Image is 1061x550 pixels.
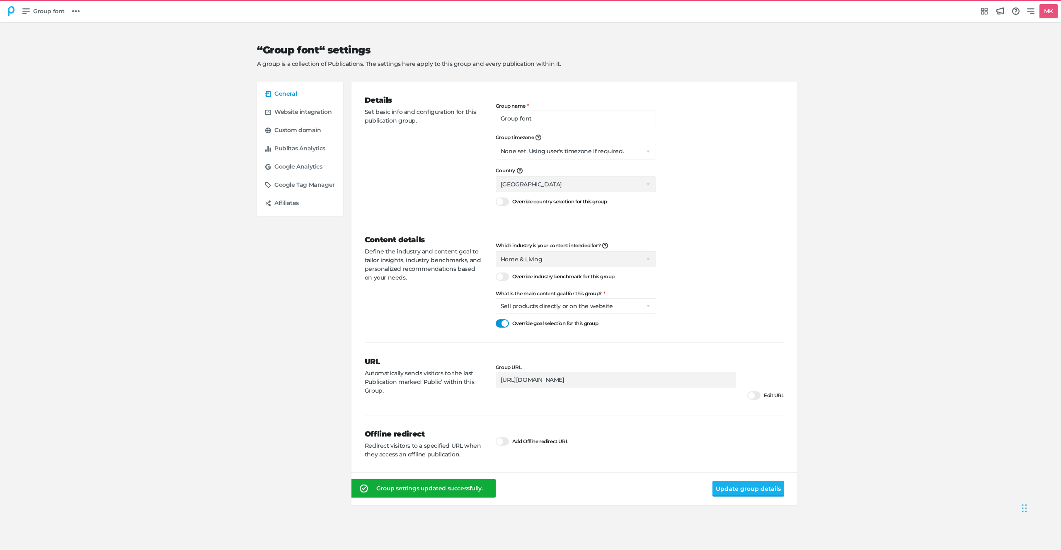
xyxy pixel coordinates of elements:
[262,159,338,174] a: Google Analytics
[262,178,338,193] a: Google Tag Manager
[365,108,482,125] p: Set basic info and configuration for this publication group.
[496,364,736,370] label: Group URL
[365,429,482,440] h3: Offline redirect
[496,243,608,250] span: Which industry is your content intended for?
[3,3,19,19] div: Group font
[764,391,784,400] span: Edit URL
[712,481,784,497] button: Update group details
[262,123,338,138] a: Custom domain
[33,7,65,16] span: Group font
[274,109,332,116] h5: Website integration
[274,90,297,97] h5: General
[365,95,482,106] h3: Details
[274,145,325,152] h5: Publitas Analytics
[1020,487,1061,527] iframe: Chat Widget
[274,200,299,207] h5: Affiliates
[365,247,482,282] p: Define the industry and content goal to tailor insights, industry benchmarks, and personalized re...
[376,484,483,493] div: Group settings updated successfully.
[262,196,338,211] a: Affiliates
[365,369,482,395] p: Automatically sends visitors to the last Publication marked ‘Public’ within this Group.
[262,87,338,101] a: General
[512,198,607,206] span: Override country selection for this group
[496,103,656,109] label: Group name
[1022,496,1027,521] div: Drag
[262,105,338,120] a: Website integration
[365,441,482,459] p: Redirect visitors to a specified URL when they access an offline publication.
[274,163,322,170] h5: Google Analytics
[496,291,656,297] label: What is the main content goal for this group?
[512,319,598,328] span: Override goal selection for this group
[1041,5,1056,18] h5: MK
[257,44,791,56] h2: “Group font“ settings
[512,437,568,446] span: Add Offline redirect URL
[512,273,615,281] span: Override industry benchmark for this group
[274,181,335,188] h5: Google Tag Manager
[496,135,541,142] span: Group timezone
[257,60,791,68] p: A group is a collection of Publications. The settings here apply to this group and every publicat...
[274,127,321,134] h5: Custom domain
[365,356,482,367] h3: URL
[496,168,523,175] span: Country
[977,4,991,18] a: Integrations Hub
[365,234,482,246] h3: Content details
[262,141,338,156] a: Publitas Analytics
